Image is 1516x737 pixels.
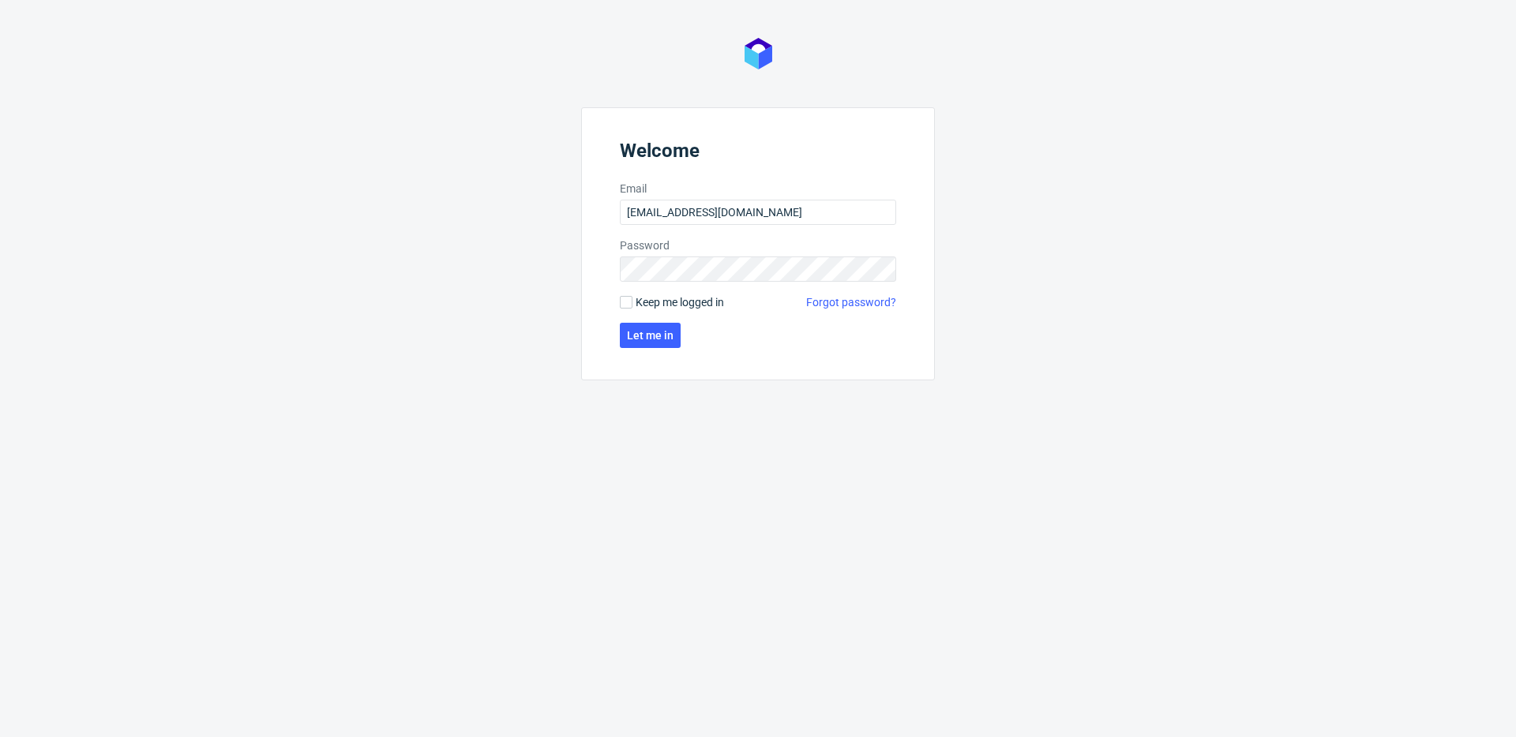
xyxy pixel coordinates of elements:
[636,294,724,310] span: Keep me logged in
[620,181,896,196] label: Email
[620,238,896,253] label: Password
[620,200,896,225] input: you@youremail.com
[620,323,681,348] button: Let me in
[620,140,896,168] header: Welcome
[627,330,674,341] span: Let me in
[806,294,896,310] a: Forgot password?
